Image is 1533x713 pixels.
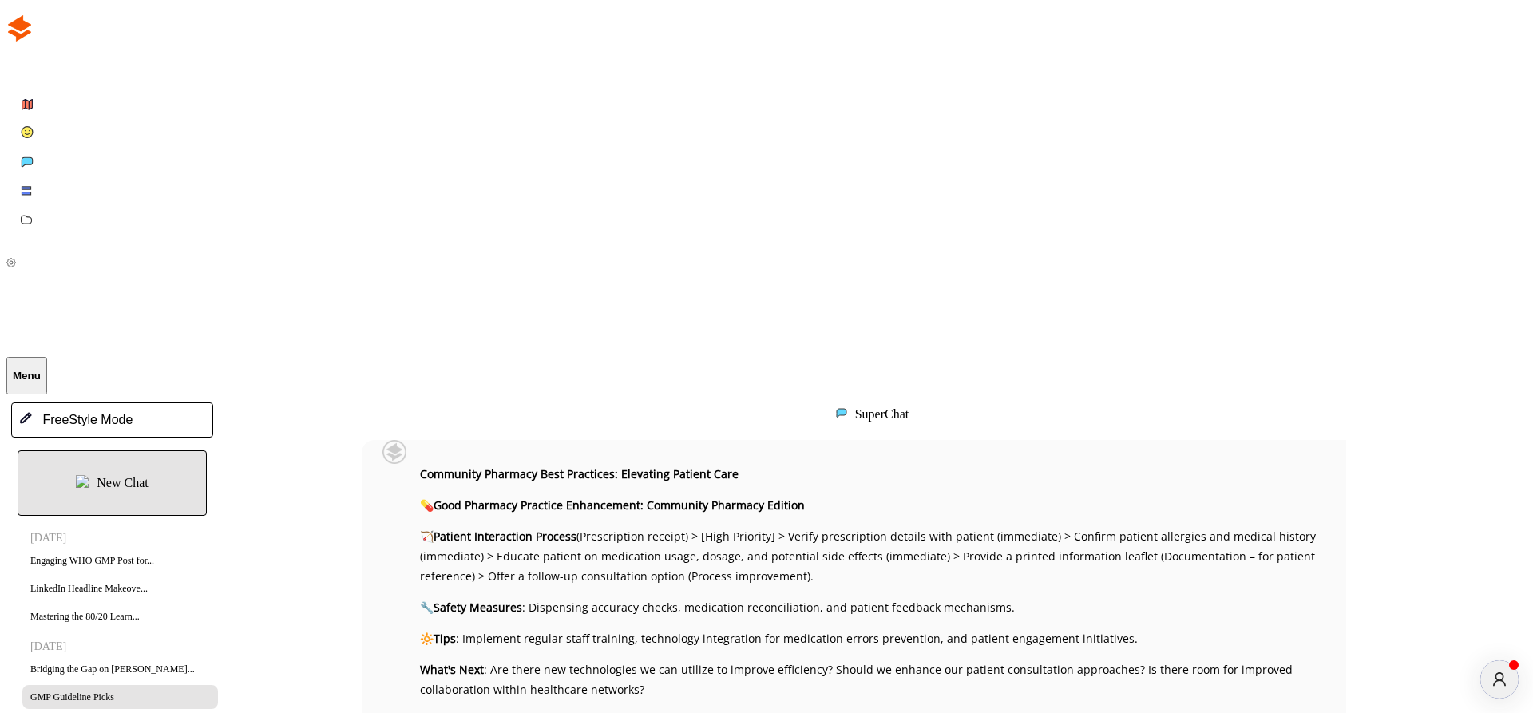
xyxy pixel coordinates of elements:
img: Close [6,258,16,267]
p: 🔆 : Implement regular staff training, technology integration for medication errors prevention, an... [420,628,1347,648]
img: Close [6,288,102,336]
div: FreeStyle Mode [36,413,133,427]
div: LinkedIn Headline Makeove... [22,576,218,600]
button: atlas-launcher [1480,660,1519,699]
img: Close [836,407,847,418]
strong: Good Pharmacy Practice Enhancement: Community Pharmacy Edition [434,497,805,513]
strong: Patient Interaction Process [434,529,576,544]
div: Mastering the 80/20 Learn... [22,604,218,628]
p: : Are there new technologies we can utilize to improve efficiency? Should we enhance our patient ... [420,660,1347,699]
strong: Community Pharmacy Best Practices: Elevating Patient Care [420,466,739,481]
img: Close [76,475,89,488]
strong: Tips [434,631,456,646]
strong: Safety Measures [434,600,522,615]
img: Close [18,411,33,426]
div: GMP Guideline Picks [22,685,218,709]
button: Menu [6,357,47,395]
a: Close [6,251,1527,272]
b: Menu [13,370,41,382]
p: 💊 [420,495,1347,515]
div: Engaging WHO GMP Post for... [22,549,218,572]
p: New Chat [97,476,148,490]
div: SuperChat [855,407,909,422]
div: atlas-message-author-avatar [1480,660,1519,699]
p: 🏹 (Prescription receipt) > [High Priority] > Verify prescription details with patient (immediate)... [420,526,1347,586]
strong: What's Next [420,662,484,677]
p: [DATE] [30,532,218,545]
p: 🔧 : Dispensing accuracy checks, medication reconciliation, and patient feedback mechanisms. [420,597,1347,617]
div: Bridging the Gap on [PERSON_NAME]... [22,657,218,681]
p: [DATE] [30,640,218,653]
img: Close [6,15,33,42]
img: Close [378,440,411,464]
